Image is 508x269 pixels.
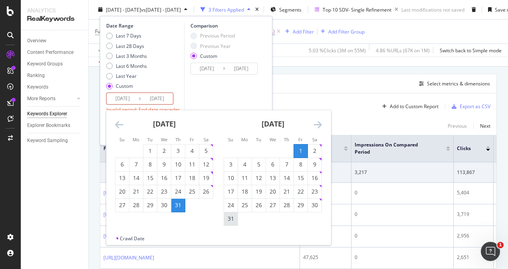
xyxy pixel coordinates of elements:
[457,254,490,261] div: 2,651
[224,188,238,196] div: 17
[106,63,147,69] div: Last 6 Months
[27,95,56,103] div: More Reports
[224,171,238,185] td: Choose Sunday, August 10, 2025 as your check-out date. It’s available.
[266,158,280,171] td: Choose Wednesday, August 6, 2025 as your check-out date. It’s available.
[199,174,213,182] div: 19
[308,185,322,198] td: Choose Saturday, August 23, 2025 as your check-out date. It’s available.
[266,171,280,185] td: Choose Wednesday, August 13, 2025 as your check-out date. It’s available.
[497,242,504,248] span: 1
[448,100,490,113] button: Export as CSV
[457,169,490,176] div: 113,867
[280,160,294,168] div: 7
[115,120,123,130] div: Move backward to switch to the previous month.
[27,71,83,80] a: Ranking
[238,160,252,168] div: 4
[157,147,171,155] div: 2
[95,28,113,35] span: Full URL
[171,188,185,196] div: 24
[437,44,502,57] button: Switch back to Simple mode
[280,171,294,185] td: Choose Thursday, August 14, 2025 as your check-out date. It’s available.
[355,169,450,176] div: 3,217
[228,136,233,142] small: Su
[199,147,213,155] div: 5
[448,123,467,129] div: Previous
[115,158,129,171] td: Choose Sunday, July 6, 2025 as your check-out date. It’s available.
[143,158,157,171] td: Choose Tuesday, July 8, 2025 as your check-out date. It’s available.
[141,93,173,104] input: End Date
[115,201,129,209] div: 27
[157,174,171,182] div: 16
[224,158,238,171] td: Choose Sunday, August 3, 2025 as your check-out date. It’s available.
[224,185,238,198] td: Choose Sunday, August 17, 2025 as your check-out date. It’s available.
[266,188,280,196] div: 20
[103,189,154,197] a: [URL][DOMAIN_NAME]
[141,6,181,13] span: vs [DATE] - [DATE]
[308,198,322,212] td: Choose Saturday, August 30, 2025 as your check-out date. It’s available.
[129,201,143,209] div: 28
[143,201,157,209] div: 29
[27,60,83,68] a: Keyword Groups
[238,188,252,196] div: 18
[171,171,185,185] td: Choose Thursday, July 17, 2025 as your check-out date. It’s available.
[293,28,314,35] div: Add Filter
[116,32,141,39] div: Last 7 Days
[481,242,500,261] iframe: Intercom live chat
[298,136,303,142] small: Fr
[448,121,467,131] button: Previous
[27,71,45,80] div: Ranking
[266,160,280,168] div: 6
[199,171,213,185] td: Choose Saturday, July 19, 2025 as your check-out date. It’s available.
[199,144,213,158] td: Choose Saturday, July 5, 2025 as your check-out date. It’s available.
[266,174,280,182] div: 13
[27,136,83,145] a: Keyword Sampling
[308,158,322,171] td: Choose Saturday, August 9, 2025 as your check-out date. It’s available.
[303,254,348,261] div: 47,625
[238,198,252,212] td: Choose Monday, August 25, 2025 as your check-out date. It’s available.
[190,136,194,142] small: Fr
[106,22,182,29] div: Date Range
[294,185,308,198] td: Choose Friday, August 22, 2025 as your check-out date. It’s available.
[115,171,129,185] td: Choose Sunday, July 13, 2025 as your check-out date. It’s available.
[401,6,464,13] div: Last modifications not saved
[27,60,63,68] div: Keyword Groups
[294,188,308,196] div: 22
[116,83,133,89] div: Custom
[106,6,141,13] span: [DATE] - [DATE]
[115,185,129,198] td: Choose Sunday, July 20, 2025 as your check-out date. It’s available.
[282,27,314,36] button: Add Filter
[119,136,125,142] small: Su
[225,63,257,74] input: End Date
[294,174,308,182] div: 15
[252,201,266,209] div: 26
[252,158,266,171] td: Choose Tuesday, August 5, 2025 as your check-out date. It’s available.
[238,201,252,209] div: 25
[355,232,450,239] div: 0
[280,174,294,182] div: 14
[103,232,154,240] a: [URL][DOMAIN_NAME]
[252,171,266,185] td: Choose Tuesday, August 12, 2025 as your check-out date. It’s available.
[199,188,213,196] div: 26
[171,174,185,182] div: 17
[143,147,157,155] div: 1
[171,158,185,171] td: Choose Thursday, July 10, 2025 as your check-out date. It’s available.
[224,198,238,212] td: Choose Sunday, August 24, 2025 as your check-out date. It’s available.
[224,174,238,182] div: 10
[190,42,235,49] div: Previous Year
[143,198,157,212] td: Choose Tuesday, July 29, 2025 as your check-out date. It’s available.
[190,22,260,29] div: Comparison
[200,32,235,39] div: Previous Period
[224,212,238,225] td: Choose Sunday, August 31, 2025 as your check-out date. It’s available.
[309,47,366,53] div: 5.03 % Clicks ( 3M on 55M )
[116,42,144,49] div: Last 28 Days
[308,174,321,182] div: 16
[27,14,82,24] div: RealKeywords
[161,136,167,142] small: We
[175,136,181,142] small: Th
[197,3,254,16] button: 3 Filters Applied
[457,232,490,239] div: 2,956
[171,198,185,212] td: Selected as end date. Thursday, July 31, 2025
[116,52,147,59] div: Last 3 Months
[129,188,143,196] div: 21
[185,144,199,158] td: Choose Friday, July 4, 2025 as your check-out date. It’s available.
[200,52,217,59] div: Custom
